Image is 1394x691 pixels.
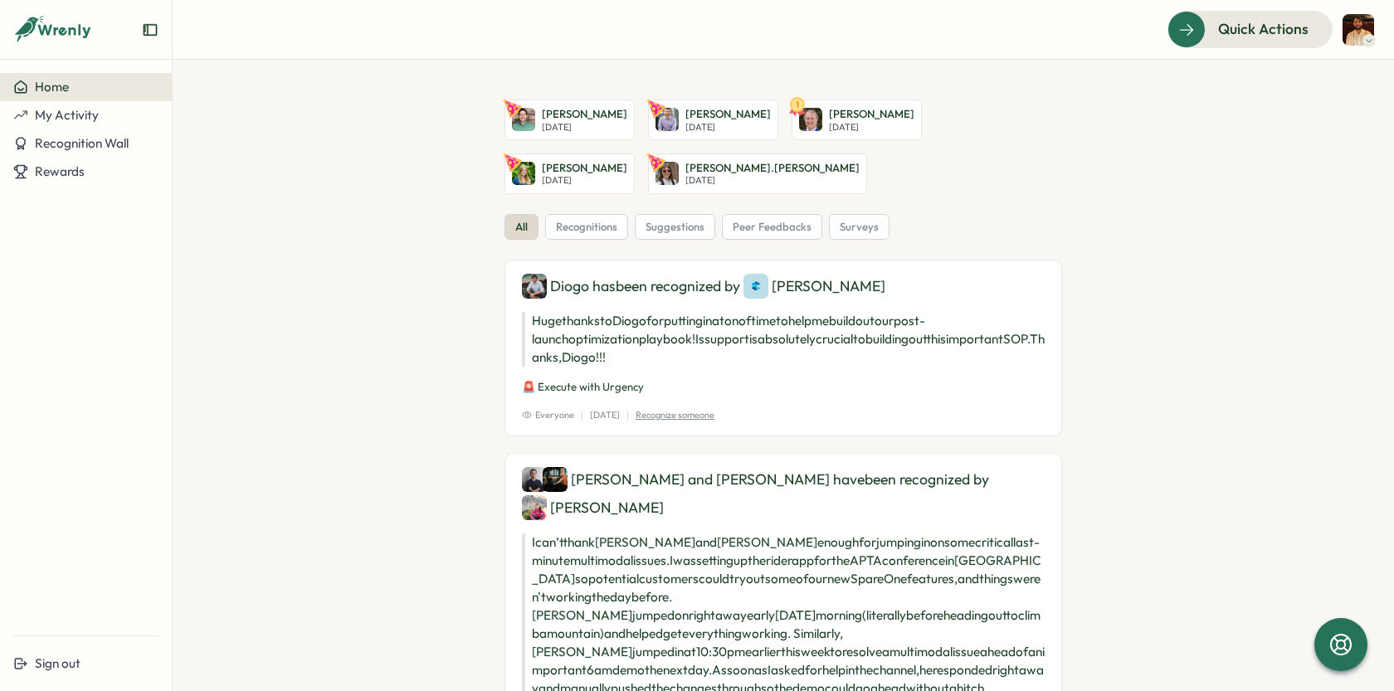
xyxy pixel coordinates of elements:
p: [PERSON_NAME] [542,107,627,122]
span: My Activity [35,107,99,123]
img: Jazlynn Wee [522,495,547,520]
img: Jason Hamilton-Smith [543,467,568,492]
p: Huge thanks to Diogo for putting in a ton of time to help me build out our post-launch optimizati... [522,312,1045,367]
p: 🚨 Execute with Urgency [522,380,1045,395]
p: [PERSON_NAME] [685,107,771,122]
img: Scott Grunerud [522,467,547,492]
div: [PERSON_NAME] and [PERSON_NAME] have been recognized by [522,467,1045,520]
img: Manuel Gonzalez [1343,14,1374,46]
span: Recognition Wall [35,135,129,151]
a: Kelly McGillis[PERSON_NAME][DATE] [504,153,635,194]
img: Kelly McGillis [512,162,535,185]
p: [DATE] [829,122,914,133]
text: 1 [796,99,799,110]
p: Recognize someone [636,408,714,422]
span: Rewards [35,163,85,179]
p: [DATE] [542,122,627,133]
span: all [515,220,528,235]
p: | [626,408,629,422]
p: [DATE] [685,175,860,186]
button: Expand sidebar [142,22,158,38]
div: [PERSON_NAME] [522,495,664,520]
p: | [581,408,583,422]
div: [PERSON_NAME] [743,274,885,299]
button: Quick Actions [1167,11,1333,47]
img: Karl Nicholson [799,108,822,131]
a: Bronson Bullivant[PERSON_NAME][DATE] [648,100,778,140]
p: [DATE] [685,122,771,133]
p: [PERSON_NAME].[PERSON_NAME] [685,161,860,176]
p: [DATE] [590,408,620,422]
span: recognitions [556,220,617,235]
a: stefanie.lash[PERSON_NAME].[PERSON_NAME][DATE] [648,153,867,194]
p: [PERSON_NAME] [542,161,627,176]
span: Quick Actions [1218,18,1309,40]
img: Trevor Kirsh [512,108,535,131]
a: 1Karl Nicholson[PERSON_NAME][DATE] [792,100,922,140]
img: Diogo Travassos [522,274,547,299]
img: stefanie.lash [656,162,679,185]
img: Quinn Kliman [743,274,768,299]
p: [PERSON_NAME] [829,107,914,122]
span: Home [35,79,69,95]
span: Sign out [35,655,80,671]
p: [DATE] [542,175,627,186]
span: surveys [840,220,879,235]
img: Bronson Bullivant [656,108,679,131]
span: suggestions [646,220,704,235]
div: Diogo has been recognized by [522,274,1045,299]
a: Trevor Kirsh[PERSON_NAME][DATE] [504,100,635,140]
span: peer feedbacks [733,220,812,235]
span: Everyone [522,408,574,422]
